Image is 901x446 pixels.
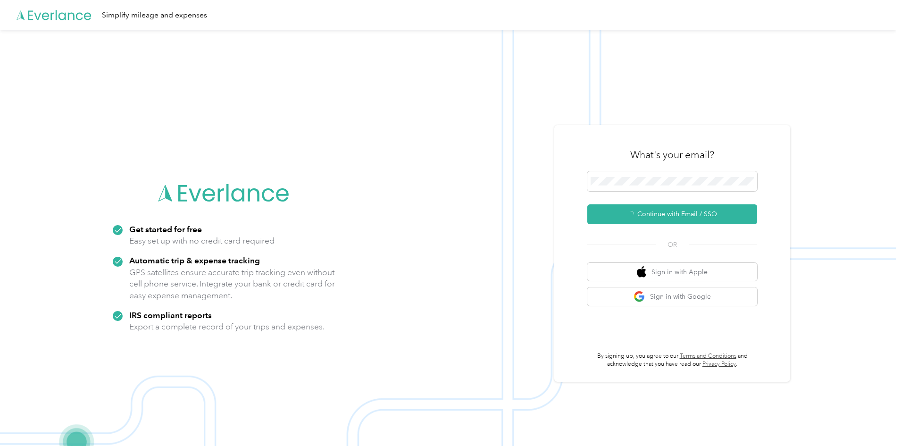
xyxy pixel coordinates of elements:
a: Privacy Policy [702,361,736,368]
img: google logo [634,291,645,303]
p: Export a complete record of your trips and expenses. [129,321,325,333]
strong: IRS compliant reports [129,310,212,320]
button: apple logoSign in with Apple [587,263,757,281]
p: By signing up, you agree to our and acknowledge that you have read our . [587,352,757,369]
p: GPS satellites ensure accurate trip tracking even without cell phone service. Integrate your bank... [129,267,335,302]
div: Simplify mileage and expenses [102,9,207,21]
strong: Get started for free [129,224,202,234]
a: Terms and Conditions [680,353,736,360]
span: OR [656,240,689,250]
p: Easy set up with no credit card required [129,235,275,247]
button: Continue with Email / SSO [587,204,757,224]
img: apple logo [637,266,646,278]
button: google logoSign in with Google [587,287,757,306]
h3: What's your email? [630,148,714,161]
strong: Automatic trip & expense tracking [129,255,260,265]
